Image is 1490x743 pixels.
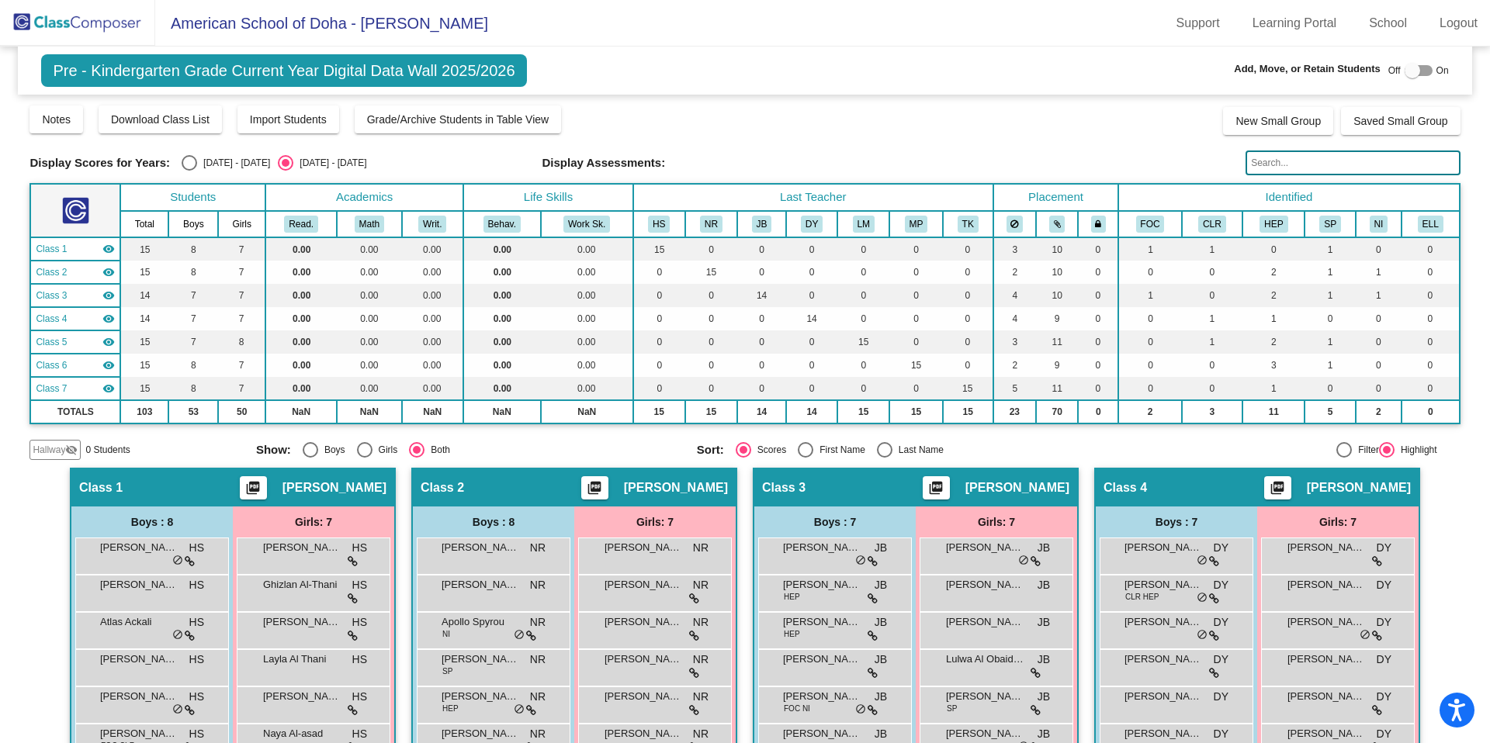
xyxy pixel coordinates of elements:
[943,400,993,423] td: 15
[111,113,210,126] span: Download Class List
[1242,284,1305,307] td: 2
[29,105,83,133] button: Notes
[218,330,265,354] td: 8
[1164,11,1232,36] a: Support
[837,261,889,284] td: 0
[1235,115,1321,127] span: New Small Group
[1136,216,1165,233] button: FOC
[1242,400,1305,423] td: 11
[1356,284,1402,307] td: 1
[218,211,265,237] th: Girls
[1305,377,1356,400] td: 0
[889,377,943,400] td: 0
[1118,307,1181,330] td: 0
[30,400,120,423] td: TOTALS
[36,265,67,279] span: Class 2
[993,211,1037,237] th: Keep away students
[265,377,337,400] td: 0.00
[685,330,738,354] td: 0
[30,354,120,377] td: Monica Perez - No Class Name
[685,211,738,237] th: Natalia Robbins
[1356,307,1402,330] td: 0
[633,211,685,237] th: Hannah Staley
[685,307,738,330] td: 0
[1078,237,1118,261] td: 0
[36,358,67,372] span: Class 6
[993,284,1037,307] td: 4
[993,184,1119,211] th: Placement
[1078,307,1118,330] td: 0
[1234,61,1381,77] span: Add, Move, or Retain Students
[337,307,401,330] td: 0.00
[318,443,345,457] div: Boys
[1242,330,1305,354] td: 2
[786,330,838,354] td: 0
[372,443,398,457] div: Girls
[1036,237,1078,261] td: 10
[1305,307,1356,330] td: 0
[1182,330,1243,354] td: 1
[1242,261,1305,284] td: 2
[244,480,262,502] mat-icon: picture_as_pdf
[801,216,823,233] button: DY
[1242,211,1305,237] th: Parent requires High Energy
[120,284,168,307] td: 14
[541,261,633,284] td: 0.00
[36,335,67,349] span: Class 5
[1402,211,1460,237] th: English Language Learner
[737,307,785,330] td: 0
[36,289,67,302] span: Class 3
[737,377,785,400] td: 0
[218,284,265,307] td: 7
[889,211,943,237] th: Monica Perez
[737,237,785,261] td: 0
[402,261,464,284] td: 0.00
[1078,211,1118,237] th: Keep with teacher
[1242,377,1305,400] td: 1
[1198,216,1226,233] button: CLR
[1353,115,1447,127] span: Saved Small Group
[240,476,267,499] button: Print Students Details
[120,377,168,400] td: 15
[463,261,540,284] td: 0.00
[1118,211,1181,237] th: Focus concerns
[889,307,943,330] td: 0
[418,216,446,233] button: Writ.
[120,261,168,284] td: 15
[1036,400,1078,423] td: 70
[265,261,337,284] td: 0.00
[337,261,401,284] td: 0.00
[102,289,115,302] mat-icon: visibility
[1118,284,1181,307] td: 1
[993,400,1037,423] td: 23
[1418,216,1443,233] button: ELL
[786,211,838,237] th: Diane Younes
[943,284,993,307] td: 0
[541,354,633,377] td: 0.00
[541,284,633,307] td: 0.00
[786,400,838,423] td: 14
[1402,400,1460,423] td: 0
[168,377,218,400] td: 8
[99,105,222,133] button: Download Class List
[993,377,1037,400] td: 5
[168,354,218,377] td: 8
[1402,354,1460,377] td: 0
[685,237,738,261] td: 0
[265,307,337,330] td: 0.00
[1182,284,1243,307] td: 0
[1118,354,1181,377] td: 0
[563,216,610,233] button: Work Sk.
[1305,211,1356,237] th: Parent is Staff Member
[737,211,785,237] th: Jennifer Bendriss
[697,442,1126,458] mat-radio-group: Select an option
[337,330,401,354] td: 0.00
[218,237,265,261] td: 7
[1402,330,1460,354] td: 0
[1402,261,1460,284] td: 0
[1427,11,1490,36] a: Logout
[581,476,608,499] button: Print Students Details
[1402,377,1460,400] td: 0
[737,284,785,307] td: 14
[633,284,685,307] td: 0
